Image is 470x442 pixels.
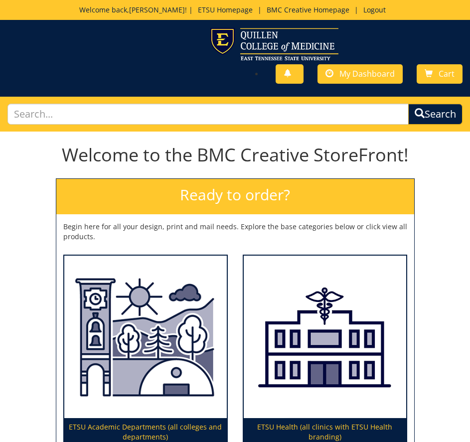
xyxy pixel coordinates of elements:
a: ETSU Homepage [193,5,258,14]
a: My Dashboard [317,64,403,84]
button: Search [408,104,463,125]
span: My Dashboard [339,68,395,79]
a: Logout [358,5,391,14]
p: Welcome back, ! | | | [47,5,424,15]
img: ETSU logo [210,28,338,60]
span: Cart [439,68,455,79]
a: [PERSON_NAME] [129,5,185,14]
h1: Welcome to the BMC Creative StoreFront! [56,145,415,165]
a: Cart [417,64,463,84]
a: BMC Creative Homepage [262,5,354,14]
input: Search... [7,104,409,125]
h2: Ready to order? [56,179,414,214]
img: ETSU Academic Departments (all colleges and departments) [64,256,227,419]
p: Begin here for all your design, print and mail needs. Explore the base categories below or click ... [63,222,407,242]
img: ETSU Health (all clinics with ETSU Health branding) [244,256,406,419]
